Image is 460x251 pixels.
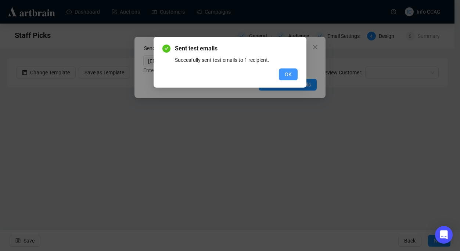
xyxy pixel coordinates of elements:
span: Sent test emails [175,44,298,53]
button: OK [279,68,298,80]
div: Succesfully sent test emails to 1 recipient. [175,56,298,64]
span: OK [285,70,292,78]
span: check-circle [162,45,170,53]
div: Open Intercom Messenger [435,226,453,244]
